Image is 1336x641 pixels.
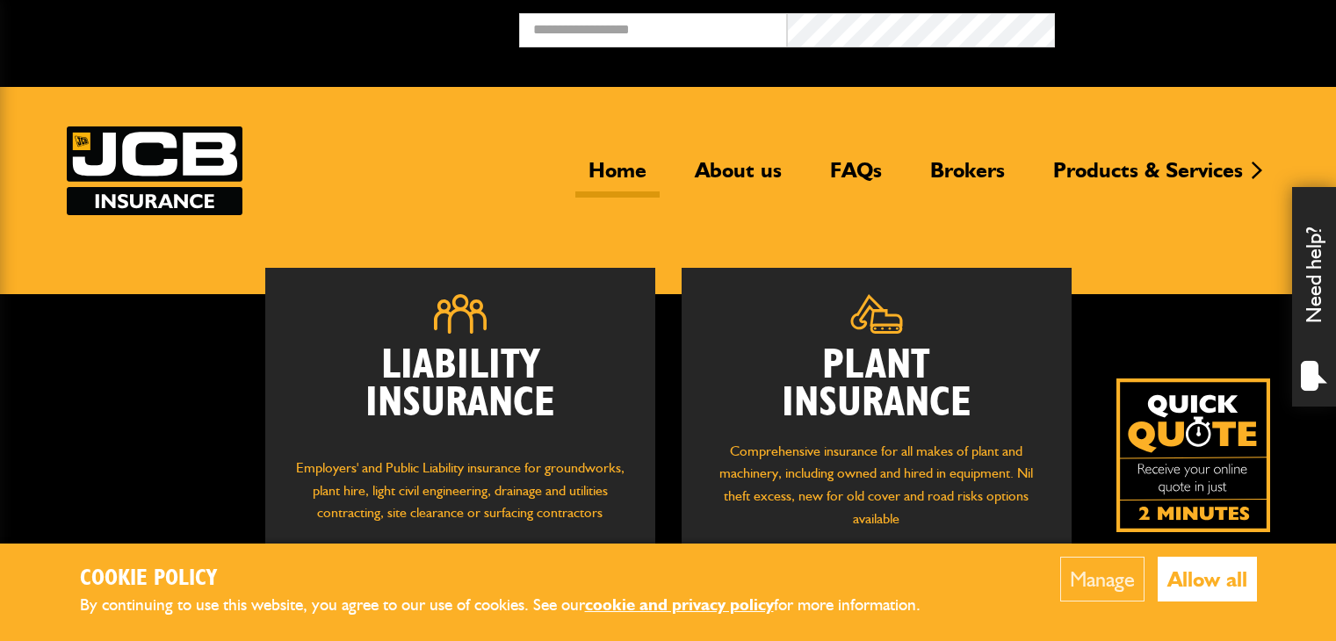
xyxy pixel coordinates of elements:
img: Quick Quote [1116,378,1270,532]
button: Broker Login [1055,13,1323,40]
button: Manage [1060,557,1145,601]
a: cookie and privacy policy [585,594,774,615]
p: Employers' and Public Liability insurance for groundworks, plant hire, light civil engineering, d... [292,457,629,541]
a: About us [682,157,795,198]
a: Home [575,157,660,198]
h2: Liability Insurance [292,347,629,440]
h2: Cookie Policy [80,565,950,593]
p: Comprehensive insurance for all makes of plant and machinery, including owned and hired in equipm... [708,440,1045,529]
a: FAQs [817,157,895,198]
div: Need help? [1292,187,1336,407]
a: Brokers [917,157,1018,198]
button: Allow all [1158,557,1257,601]
a: Products & Services [1040,157,1256,198]
a: Get your insurance quote isn just 2-minutes [1116,378,1270,532]
img: JCB Insurance Services logo [67,126,242,215]
a: JCB Insurance Services [67,126,242,215]
h2: Plant Insurance [708,347,1045,422]
p: By continuing to use this website, you agree to our use of cookies. See our for more information. [80,592,950,619]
